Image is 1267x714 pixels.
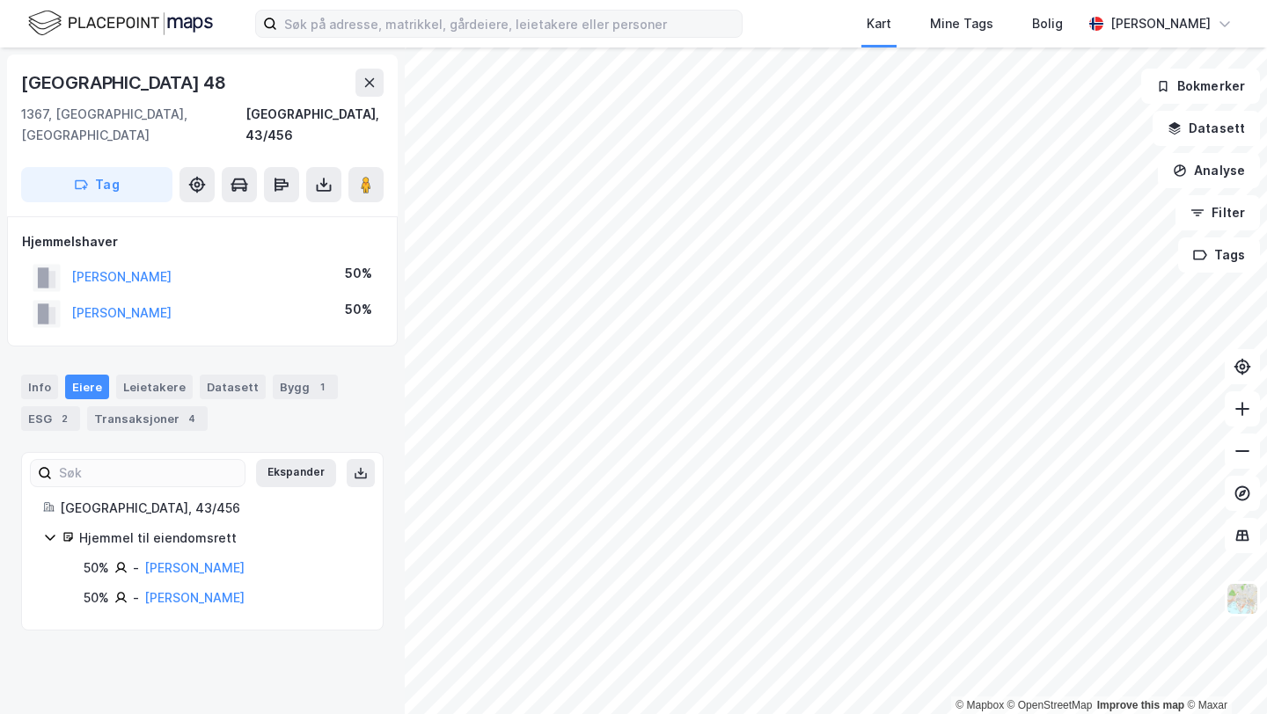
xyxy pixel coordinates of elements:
[21,406,80,431] div: ESG
[183,410,201,427] div: 4
[144,560,245,575] a: [PERSON_NAME]
[1179,630,1267,714] iframe: Chat Widget
[345,263,372,284] div: 50%
[1179,630,1267,714] div: Kontrollprogram for chat
[200,375,266,399] div: Datasett
[277,11,742,37] input: Søk på adresse, matrikkel, gårdeiere, leietakere eller personer
[79,528,362,549] div: Hjemmel til eiendomsrett
[84,587,109,608] div: 50%
[133,557,139,579] div: -
[28,8,213,39] img: logo.f888ab2527a4732fd821a326f86c7f29.svg
[133,587,139,608] div: -
[116,375,193,399] div: Leietakere
[21,69,230,97] div: [GEOGRAPHIC_DATA] 48
[273,375,338,399] div: Bygg
[1158,153,1260,188] button: Analyse
[245,104,384,146] div: [GEOGRAPHIC_DATA], 43/456
[21,167,172,202] button: Tag
[256,459,336,487] button: Ekspander
[1141,69,1260,104] button: Bokmerker
[21,375,58,399] div: Info
[21,104,245,146] div: 1367, [GEOGRAPHIC_DATA], [GEOGRAPHIC_DATA]
[313,378,331,396] div: 1
[60,498,362,519] div: [GEOGRAPHIC_DATA], 43/456
[1226,582,1259,616] img: Z
[144,590,245,605] a: [PERSON_NAME]
[1032,13,1063,34] div: Bolig
[1007,699,1093,711] a: OpenStreetMap
[84,557,109,579] div: 50%
[1178,237,1260,273] button: Tags
[65,375,109,399] div: Eiere
[22,231,383,252] div: Hjemmelshaver
[1110,13,1211,34] div: [PERSON_NAME]
[345,299,372,320] div: 50%
[55,410,73,427] div: 2
[1097,699,1184,711] a: Improve this map
[87,406,208,431] div: Transaksjoner
[1175,195,1260,230] button: Filter
[1153,111,1260,146] button: Datasett
[867,13,891,34] div: Kart
[930,13,993,34] div: Mine Tags
[956,699,1004,711] a: Mapbox
[52,460,245,486] input: Søk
